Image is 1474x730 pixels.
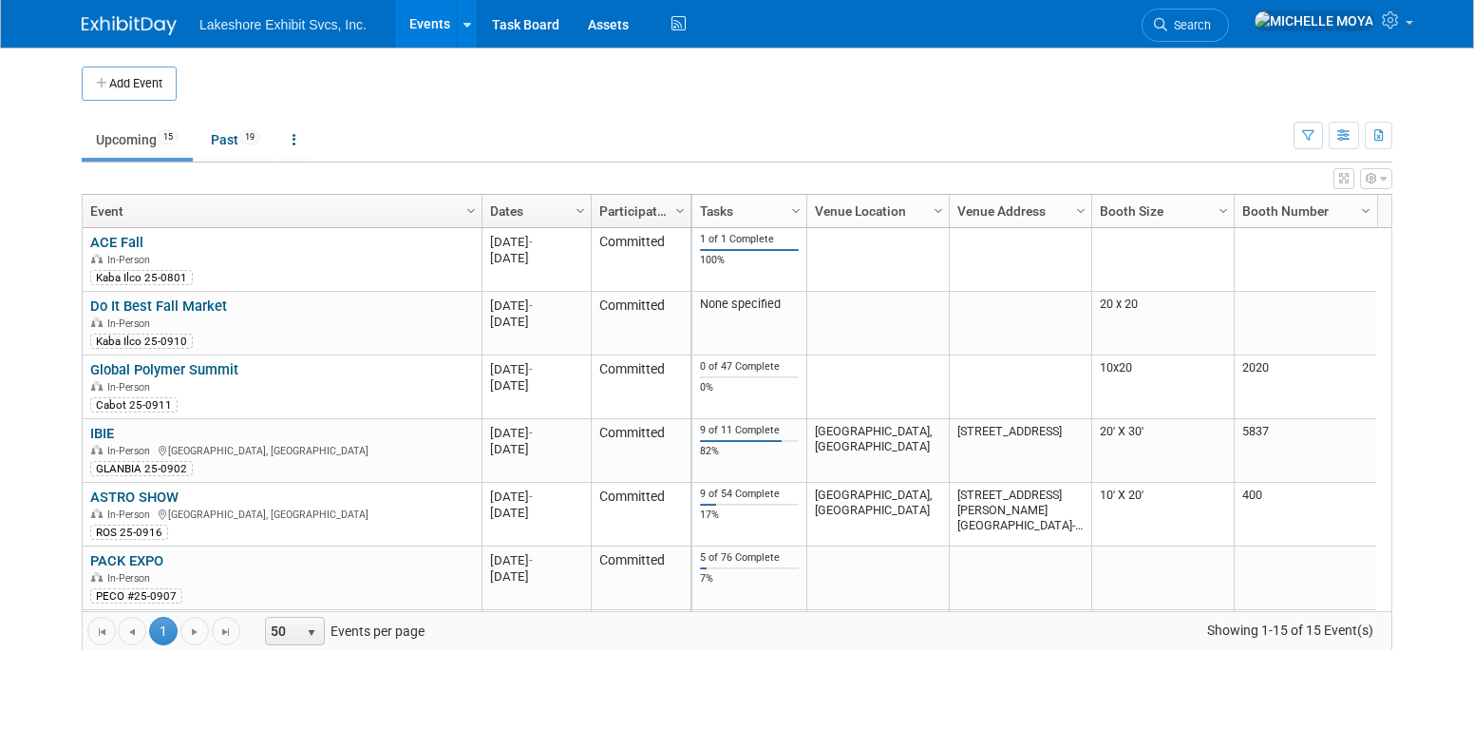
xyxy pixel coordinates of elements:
[949,483,1091,547] td: [STREET_ADDRESS][PERSON_NAME] [GEOGRAPHIC_DATA]-3118
[1358,203,1373,219] span: Column Settings
[490,552,582,568] div: [DATE]
[490,377,582,394] div: [DATE]
[90,334,193,349] div: Kaba Ilco 25-0910
[490,489,582,505] div: [DATE]
[1190,617,1391,644] span: Showing 1-15 of 15 Event(s)
[700,195,794,227] a: Tasks
[490,568,582,585] div: [DATE]
[90,552,163,569] a: PACK EXPO
[490,250,582,266] div: [DATE]
[82,67,177,101] button: Add Event
[91,254,103,263] img: In-Person Event
[90,298,227,315] a: Do It Best Fall Market
[786,195,807,223] a: Column Settings
[90,525,168,540] div: ROS 25-0916
[94,624,109,640] span: Go to the first page
[197,122,274,158] a: Past19
[91,317,103,327] img: In-Person Event
[1091,292,1234,355] td: 20 x 20
[591,292,690,355] td: Committed
[118,617,146,645] a: Go to the previous page
[1234,355,1376,419] td: 2020
[1234,419,1376,483] td: 5837
[700,509,800,522] div: 17%
[1234,610,1376,674] td: 5011
[949,419,1091,483] td: [STREET_ADDRESS]
[573,203,588,219] span: Column Settings
[199,17,367,32] span: Lakeshore Exhibit Svcs, Inc.
[490,195,578,227] a: Dates
[1091,610,1234,674] td: 20'X30'
[700,360,800,374] div: 0 of 47 Complete
[1242,195,1364,227] a: Booth Number
[490,361,582,377] div: [DATE]
[490,425,582,441] div: [DATE]
[212,617,240,645] a: Go to the last page
[700,488,800,501] div: 9 of 54 Complete
[239,130,260,144] span: 19
[107,572,156,585] span: In-Person
[91,509,103,518] img: In-Person Event
[1234,483,1376,547] td: 400
[490,298,582,314] div: [DATE]
[1100,195,1221,227] a: Booth Size
[107,317,156,330] span: In-Person
[90,442,473,458] div: [GEOGRAPHIC_DATA], [GEOGRAPHIC_DATA]
[1167,18,1211,32] span: Search
[1091,419,1234,483] td: 20' X 30'
[266,618,298,644] span: 50
[591,419,690,483] td: Committed
[462,195,482,223] a: Column Settings
[180,617,209,645] a: Go to the next page
[529,362,533,376] span: -
[1254,10,1374,31] img: MICHELLE MOYA
[1071,195,1092,223] a: Column Settings
[107,381,156,394] span: In-Person
[91,381,103,391] img: In-Person Event
[158,130,179,144] span: 15
[529,426,533,440] span: -
[490,505,582,521] div: [DATE]
[463,203,479,219] span: Column Settings
[1214,195,1235,223] a: Column Settings
[91,445,103,454] img: In-Person Event
[1073,203,1088,219] span: Column Settings
[124,624,140,640] span: Go to the previous page
[700,572,800,586] div: 7%
[806,483,949,547] td: [GEOGRAPHIC_DATA], [GEOGRAPHIC_DATA]
[1216,203,1231,219] span: Column Settings
[91,572,103,582] img: In-Person Event
[591,610,690,674] td: Considering
[700,445,800,458] div: 82%
[1091,483,1234,547] td: 10' X 20'
[957,195,1079,227] a: Venue Address
[529,298,533,313] span: -
[700,381,800,394] div: 0%
[815,195,936,227] a: Venue Location
[1356,195,1377,223] a: Column Settings
[571,195,592,223] a: Column Settings
[90,234,143,251] a: ACE Fall
[1142,9,1229,42] a: Search
[806,610,949,674] td: [GEOGRAPHIC_DATA], [GEOGRAPHIC_DATA]
[107,445,156,457] span: In-Person
[529,235,533,249] span: -
[1091,355,1234,419] td: 10x20
[90,461,193,476] div: GLANBIA 25-0902
[671,195,691,223] a: Column Settings
[929,195,950,223] a: Column Settings
[529,490,533,504] span: -
[218,624,234,640] span: Go to the last page
[107,509,156,521] span: In-Person
[90,195,469,227] a: Event
[591,355,690,419] td: Committed
[90,397,178,413] div: Cabot 25-0911
[490,441,582,457] div: [DATE]
[90,588,182,604] div: PECO #25-0907
[187,624,202,640] span: Go to the next page
[788,203,803,219] span: Column Settings
[304,625,319,641] span: select
[490,314,582,330] div: [DATE]
[490,234,582,250] div: [DATE]
[700,233,800,246] div: 1 of 1 Complete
